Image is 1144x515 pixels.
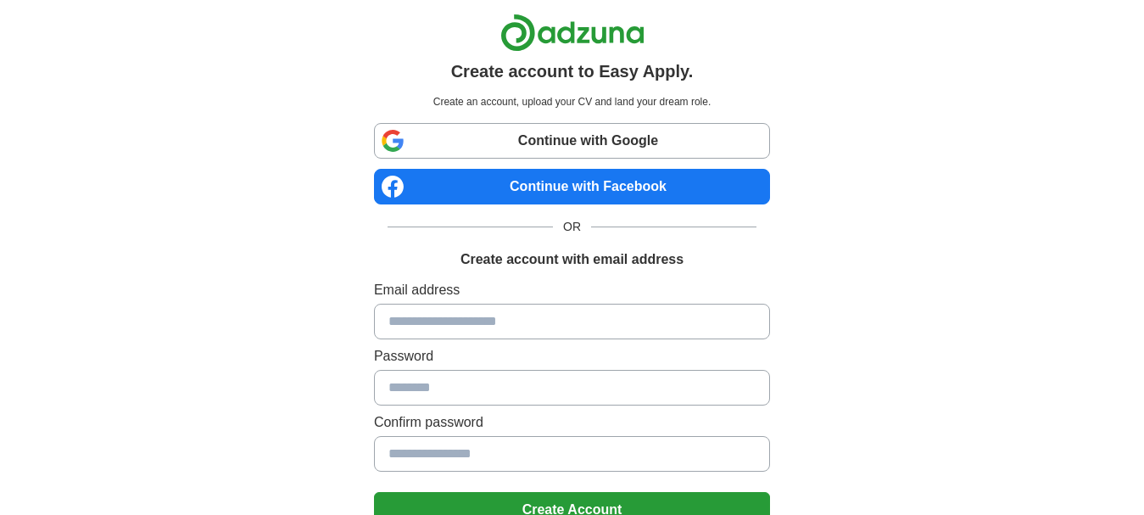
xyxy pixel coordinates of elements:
[374,169,770,204] a: Continue with Facebook
[460,249,684,270] h1: Create account with email address
[374,346,770,367] label: Password
[451,59,694,84] h1: Create account to Easy Apply.
[374,123,770,159] a: Continue with Google
[374,412,770,433] label: Confirm password
[500,14,645,52] img: Adzuna logo
[377,94,767,109] p: Create an account, upload your CV and land your dream role.
[553,218,591,236] span: OR
[374,280,770,300] label: Email address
